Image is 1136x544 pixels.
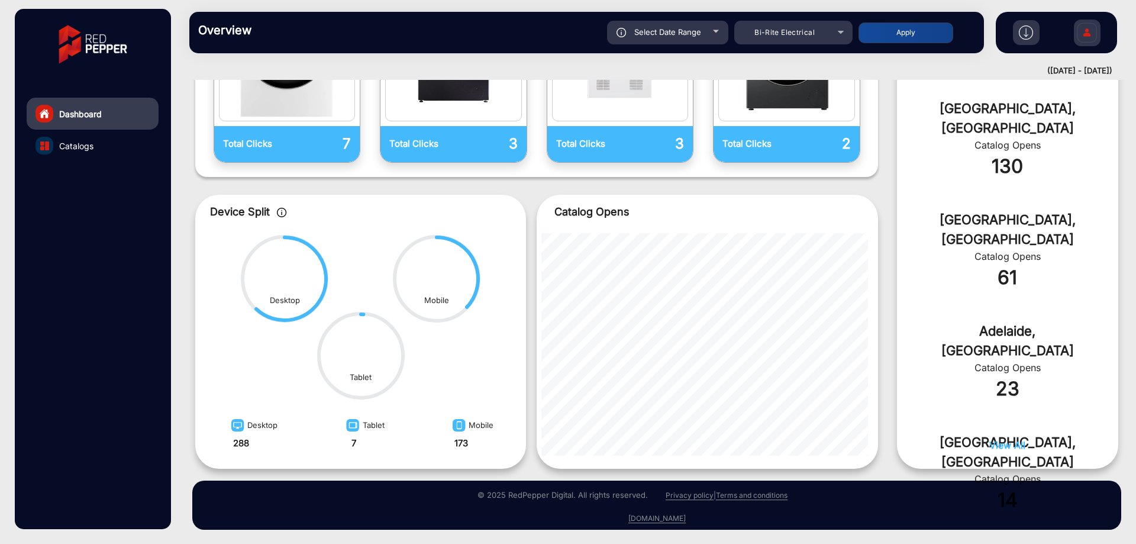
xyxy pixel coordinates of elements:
a: Catalogs [27,130,159,162]
div: 61 [915,263,1100,292]
button: View All [989,438,1025,463]
img: vmg-logo [50,15,135,74]
img: icon [617,28,627,37]
div: Mobile [424,295,449,307]
small: © 2025 RedPepper Digital. All rights reserved. [477,490,648,500]
div: [GEOGRAPHIC_DATA], [GEOGRAPHIC_DATA] [915,433,1100,472]
p: 7 [287,133,351,154]
p: Catalog Opens [554,204,860,220]
div: Catalog Opens [915,472,1100,486]
span: Device Split [210,205,270,218]
p: 3 [620,133,684,154]
div: 130 [915,152,1100,181]
div: [GEOGRAPHIC_DATA], [GEOGRAPHIC_DATA] [915,99,1100,138]
a: Dashboard [27,98,159,130]
span: View All [989,439,1025,451]
p: Total Clicks [556,137,620,151]
div: Mobile [449,415,493,437]
a: Terms and conditions [716,491,788,500]
img: icon [277,208,287,217]
img: image [449,418,469,437]
img: image [228,418,247,437]
div: Tablet [350,372,372,384]
p: 3 [453,133,517,154]
strong: 173 [454,437,468,449]
div: [GEOGRAPHIC_DATA], [GEOGRAPHIC_DATA] [915,210,1100,249]
a: [DOMAIN_NAME] [628,514,686,523]
div: 23 [915,375,1100,403]
p: Total Clicks [223,137,287,151]
div: Desktop [270,295,300,307]
div: Adelaide, [GEOGRAPHIC_DATA] [915,321,1100,360]
h3: Overview [198,23,364,37]
p: 2 [787,133,851,154]
span: Select Date Range [634,27,701,37]
div: Tablet [343,415,385,437]
img: h2download.svg [1019,25,1033,40]
div: 14 [915,486,1100,514]
span: Catalogs [59,140,93,152]
img: Sign%20Up.svg [1074,14,1099,55]
div: Catalog Opens [915,360,1100,375]
a: | [714,491,716,500]
a: Privacy policy [666,491,714,500]
div: Desktop [228,415,277,437]
span: Bi-Rite Electrical [754,28,815,37]
strong: 288 [233,437,249,449]
p: Total Clicks [722,137,786,151]
img: image [343,418,363,437]
div: Catalog Opens [915,138,1100,152]
div: ([DATE] - [DATE]) [177,65,1112,77]
img: catalog [40,141,49,150]
button: Apply [859,22,953,43]
span: Dashboard [59,108,102,120]
img: home [39,108,50,119]
p: Total Clicks [389,137,453,151]
div: Catalog Opens [915,249,1100,263]
strong: 7 [351,437,356,449]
